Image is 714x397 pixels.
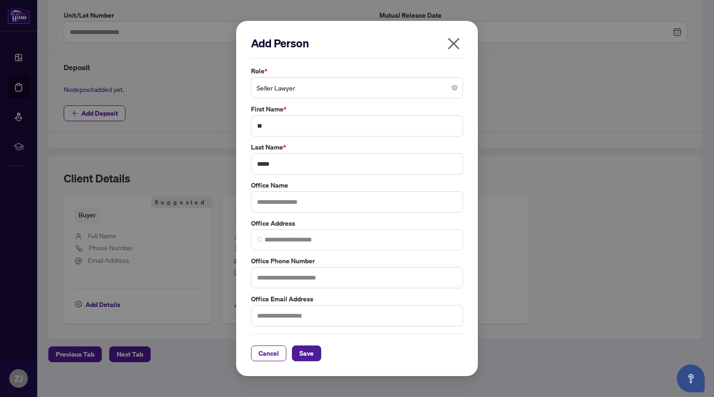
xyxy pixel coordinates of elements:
[251,294,463,304] label: Office Email Address
[292,345,321,361] button: Save
[251,36,463,51] h2: Add Person
[251,104,463,114] label: First Name
[677,364,705,392] button: Open asap
[251,142,463,152] label: Last Name
[251,218,463,228] label: Office Address
[251,180,463,190] label: Office Name
[446,36,461,51] span: close
[251,345,286,361] button: Cancel
[258,346,279,361] span: Cancel
[251,256,463,266] label: Office Phone Number
[257,79,457,97] span: Seller Lawyer
[299,346,314,361] span: Save
[257,237,263,242] img: search_icon
[452,85,457,91] span: close-circle
[251,66,463,76] label: Role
